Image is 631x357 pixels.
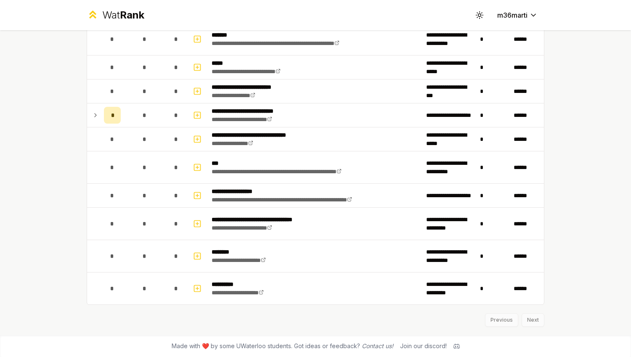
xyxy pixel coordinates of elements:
a: WatRank [87,8,144,22]
span: Rank [120,9,144,21]
a: Contact us! [362,342,393,349]
div: Wat [102,8,144,22]
div: Join our discord! [400,342,447,350]
span: m36marti [497,10,528,20]
button: m36marti [490,8,544,23]
span: Made with ❤️ by some UWaterloo students. Got ideas or feedback? [172,342,393,350]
